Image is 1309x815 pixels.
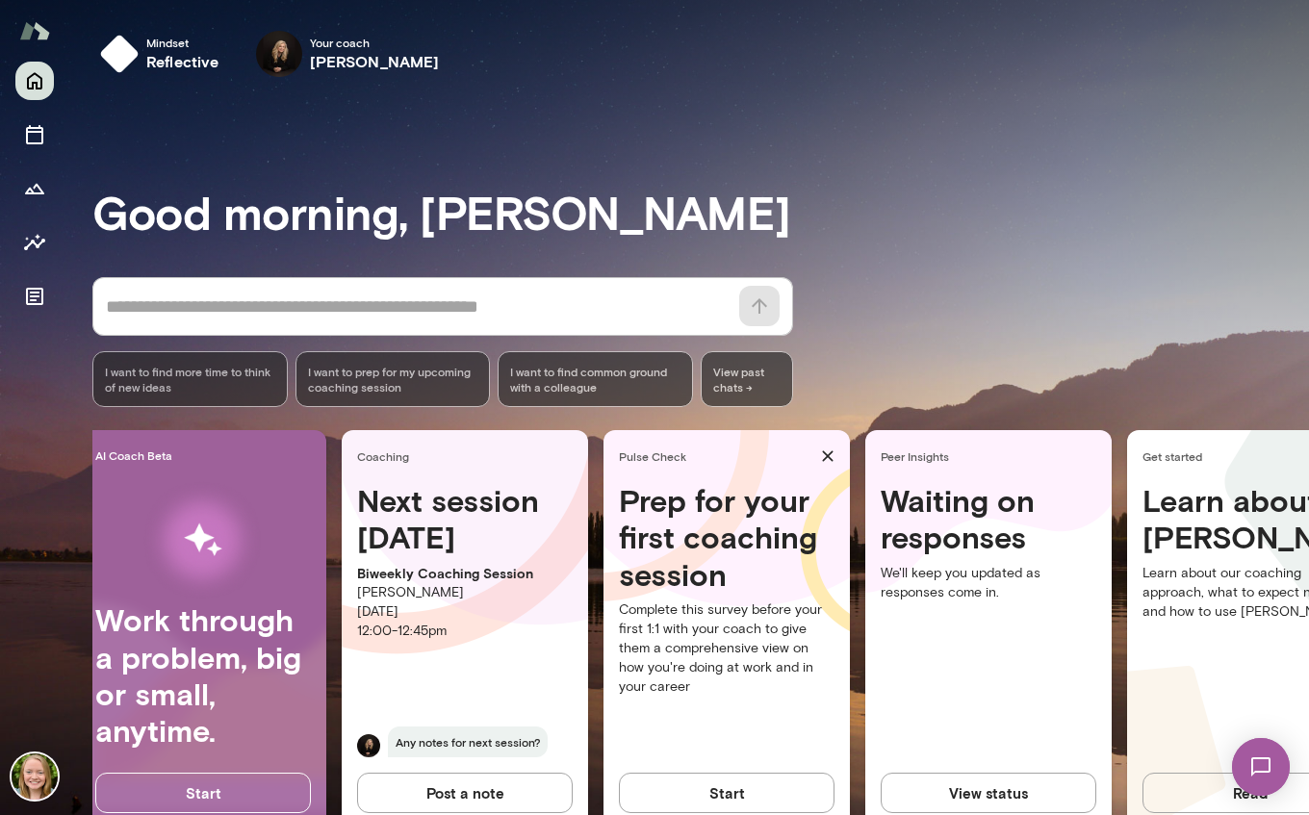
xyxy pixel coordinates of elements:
[357,583,573,602] p: [PERSON_NAME]
[510,364,680,395] span: I want to find common ground with a colleague
[310,50,440,73] h6: [PERSON_NAME]
[357,773,573,813] button: Post a note
[105,364,275,395] span: I want to find more time to think of new ideas
[146,35,219,50] span: Mindset
[95,447,319,463] span: AI Coach Beta
[256,31,302,77] img: Carmela Fortin
[357,564,573,583] p: Biweekly Coaching Session
[15,277,54,316] button: Documents
[619,448,813,464] span: Pulse Check
[92,185,1309,239] h3: Good morning, [PERSON_NAME]
[95,773,311,813] button: Start
[12,753,58,800] img: Syd Abrams
[619,773,834,813] button: Start
[117,479,289,601] img: AI Workflows
[95,601,311,750] h4: Work through a problem, big or small, anytime.
[92,23,235,85] button: Mindsetreflective
[357,622,573,641] p: 12:00 - 12:45pm
[357,482,573,556] h4: Next session [DATE]
[881,482,1096,556] h4: Waiting on responses
[92,351,288,407] div: I want to find more time to think of new ideas
[15,223,54,262] button: Insights
[295,351,491,407] div: I want to prep for my upcoming coaching session
[15,115,54,154] button: Sessions
[308,364,478,395] span: I want to prep for my upcoming coaching session
[146,50,219,73] h6: reflective
[357,734,380,757] img: Carmela
[701,351,793,407] span: View past chats ->
[19,13,50,49] img: Mento
[881,773,1096,813] button: View status
[388,726,548,757] span: Any notes for next session?
[619,482,834,593] h4: Prep for your first coaching session
[243,23,453,85] div: Carmela FortinYour coach[PERSON_NAME]
[15,62,54,100] button: Home
[619,600,834,697] p: Complete this survey before your first 1:1 with your coach to give them a comprehensive view on h...
[100,35,139,73] img: mindset
[881,448,1104,464] span: Peer Insights
[310,35,440,50] span: Your coach
[357,602,573,622] p: [DATE]
[498,351,693,407] div: I want to find common ground with a colleague
[881,564,1096,602] p: We'll keep you updated as responses come in.
[357,448,580,464] span: Coaching
[15,169,54,208] button: Growth Plan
